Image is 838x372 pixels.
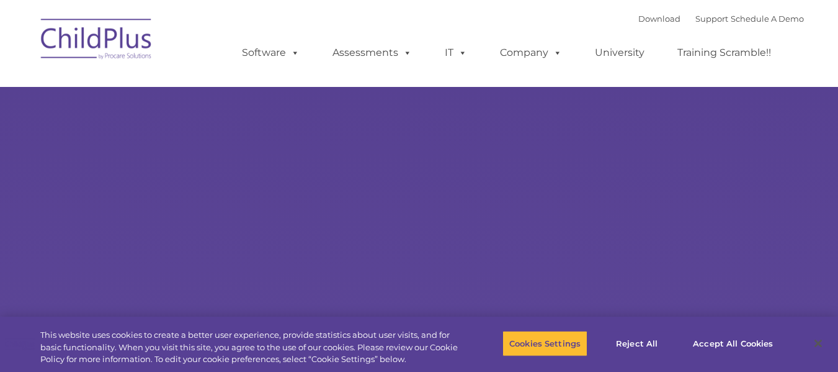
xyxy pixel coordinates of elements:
a: Schedule A Demo [731,14,804,24]
button: Reject All [598,330,675,356]
a: Assessments [320,40,424,65]
a: IT [432,40,479,65]
a: University [582,40,657,65]
a: Download [638,14,680,24]
a: Training Scramble!! [665,40,783,65]
a: Software [230,40,312,65]
button: Cookies Settings [502,330,587,356]
a: Support [695,14,728,24]
img: ChildPlus by Procare Solutions [35,10,159,72]
a: Company [488,40,574,65]
font: | [638,14,804,24]
button: Accept All Cookies [686,330,780,356]
div: This website uses cookies to create a better user experience, provide statistics about user visit... [40,329,461,366]
button: Close [805,330,832,357]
